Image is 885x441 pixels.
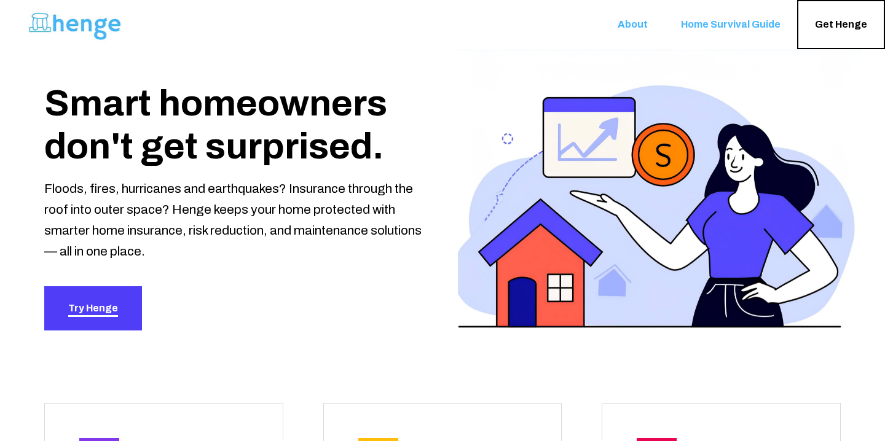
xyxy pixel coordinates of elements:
[44,82,427,168] h1: Smart homeowners don't get surprised.
[44,178,427,262] div: Floods, fires, hurricanes and earthquakes? Insurance through the roof into outer space? Henge kee...
[458,49,862,364] img: savvy homeowner using AI tool to mitigate home risk and save money. happy 17-12-2024 at 23-12-53-1
[681,19,781,31] span: Home Survival Guide
[44,286,142,331] a: Try Henge
[68,300,118,318] span: Try Henge
[618,19,648,31] span: About
[815,19,867,31] span: Get Henge
[28,4,123,45] img: Henge-Full-Logo-Blue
